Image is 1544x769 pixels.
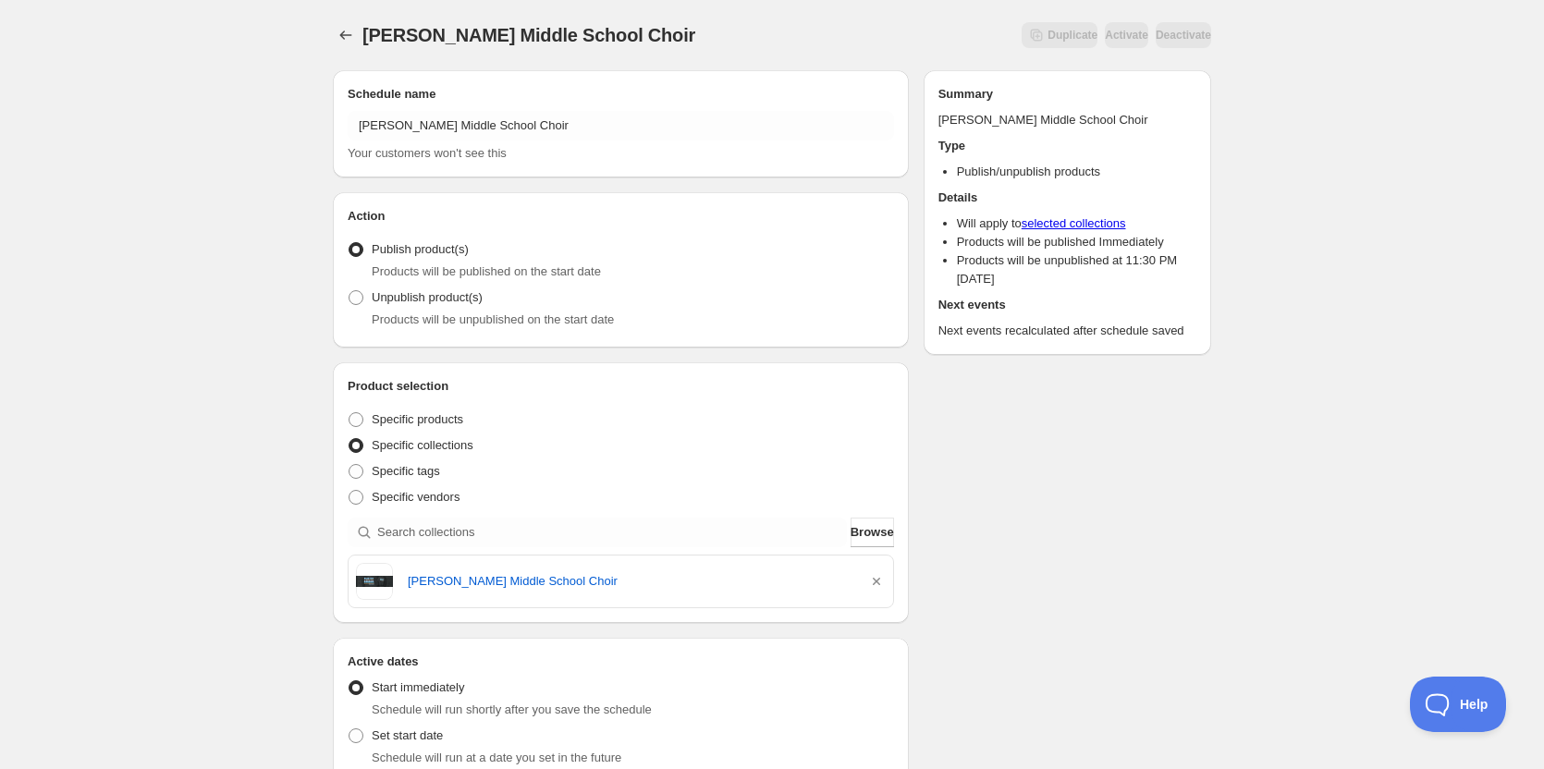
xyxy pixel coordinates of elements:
[851,523,894,542] span: Browse
[957,163,1196,181] li: Publish/unpublish products
[372,438,473,452] span: Specific collections
[938,322,1196,340] p: Next events recalculated after schedule saved
[348,207,894,226] h2: Action
[938,111,1196,129] p: [PERSON_NAME] Middle School Choir
[348,377,894,396] h2: Product selection
[372,490,460,504] span: Specific vendors
[372,464,440,478] span: Specific tags
[377,518,847,547] input: Search collections
[1410,677,1507,732] iframe: Toggle Customer Support
[957,233,1196,251] li: Products will be published Immediately
[1022,216,1126,230] a: selected collections
[372,412,463,426] span: Specific products
[348,85,894,104] h2: Schedule name
[372,312,614,326] span: Products will be unpublished on the start date
[938,85,1196,104] h2: Summary
[348,653,894,671] h2: Active dates
[938,137,1196,155] h2: Type
[372,290,483,304] span: Unpublish product(s)
[372,264,601,278] span: Products will be published on the start date
[372,728,443,742] span: Set start date
[333,22,359,48] button: Schedules
[938,189,1196,207] h2: Details
[851,518,894,547] button: Browse
[372,702,652,716] span: Schedule will run shortly after you save the schedule
[408,572,852,591] a: [PERSON_NAME] Middle School Choir
[957,214,1196,233] li: Will apply to
[957,251,1196,288] li: Products will be unpublished at 11:30 PM [DATE]
[372,680,464,694] span: Start immediately
[372,242,469,256] span: Publish product(s)
[362,25,695,45] span: [PERSON_NAME] Middle School Choir
[372,751,621,764] span: Schedule will run at a date you set in the future
[348,146,507,160] span: Your customers won't see this
[938,296,1196,314] h2: Next events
